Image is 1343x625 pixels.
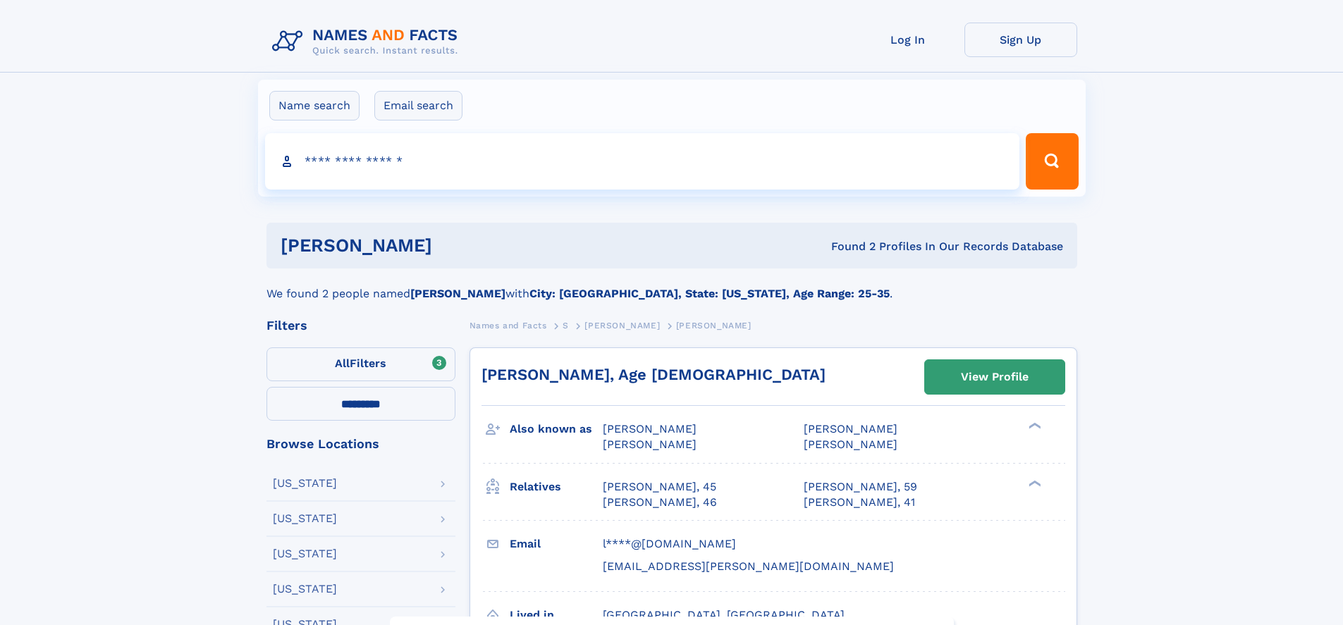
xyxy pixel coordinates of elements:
[510,417,603,441] h3: Also known as
[266,347,455,381] label: Filters
[273,513,337,524] div: [US_STATE]
[266,23,470,61] img: Logo Names and Facts
[529,287,890,300] b: City: [GEOGRAPHIC_DATA], State: [US_STATE], Age Range: 25-35
[266,319,455,332] div: Filters
[281,237,632,254] h1: [PERSON_NAME]
[269,91,360,120] label: Name search
[563,321,569,330] span: S
[265,133,1020,190] input: search input
[852,23,964,57] a: Log In
[1026,133,1078,190] button: Search Button
[632,239,1063,254] div: Found 2 Profiles In Our Records Database
[410,287,505,300] b: [PERSON_NAME]
[804,422,897,435] span: [PERSON_NAME]
[676,321,752,330] span: [PERSON_NAME]
[470,316,547,334] a: Names and Facts
[374,91,462,120] label: Email search
[482,366,826,383] a: [PERSON_NAME], Age [DEMOGRAPHIC_DATA]
[1025,478,1042,488] div: ❯
[804,479,917,495] a: [PERSON_NAME], 59
[603,479,716,495] a: [PERSON_NAME], 45
[603,495,717,510] a: [PERSON_NAME], 46
[510,475,603,499] h3: Relatives
[804,438,897,451] span: [PERSON_NAME]
[961,361,1029,393] div: View Profile
[603,422,697,435] span: [PERSON_NAME]
[804,495,915,510] a: [PERSON_NAME], 41
[273,478,337,489] div: [US_STATE]
[603,438,697,451] span: [PERSON_NAME]
[584,316,660,334] a: [PERSON_NAME]
[266,268,1077,302] div: We found 2 people named with .
[603,559,894,573] span: [EMAIL_ADDRESS][PERSON_NAME][DOMAIN_NAME]
[964,23,1077,57] a: Sign Up
[273,548,337,559] div: [US_STATE]
[335,357,350,370] span: All
[510,532,603,556] h3: Email
[584,321,660,330] span: [PERSON_NAME]
[266,438,455,450] div: Browse Locations
[925,360,1065,394] a: View Profile
[273,583,337,595] div: [US_STATE]
[563,316,569,334] a: S
[1025,421,1042,431] div: ❯
[603,608,845,621] span: [GEOGRAPHIC_DATA], [GEOGRAPHIC_DATA]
